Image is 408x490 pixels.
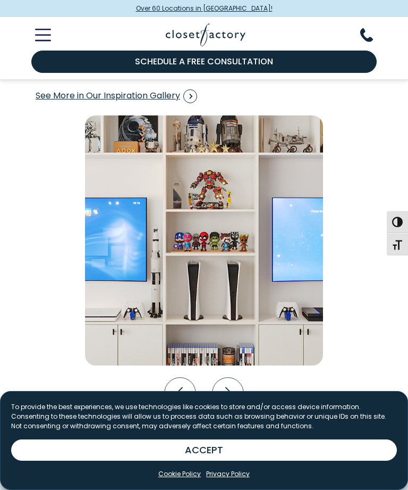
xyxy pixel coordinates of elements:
[161,374,199,412] button: Previous slide
[206,469,250,479] a: Privacy Policy
[387,211,408,233] button: Toggle High Contrast
[166,23,245,46] img: Closet Factory Logo
[31,51,377,73] a: Schedule a Free Consultation
[85,115,323,366] img: Gaming Console storage
[11,402,397,431] p: To provide the best experiences, we use technologies like cookies to store and/or access device i...
[22,29,51,41] button: Toggle Mobile Menu
[158,469,201,479] a: Cookie Policy
[209,374,247,412] button: Next slide
[11,439,397,461] button: ACCEPT
[36,89,197,103] span: See More in Our Inspiration Gallery
[387,233,408,255] button: Toggle Font size
[360,28,386,42] button: Phone Number
[35,86,198,107] a: See More in Our Inspiration Gallery
[136,4,273,13] span: Over 60 Locations in [GEOGRAPHIC_DATA]!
